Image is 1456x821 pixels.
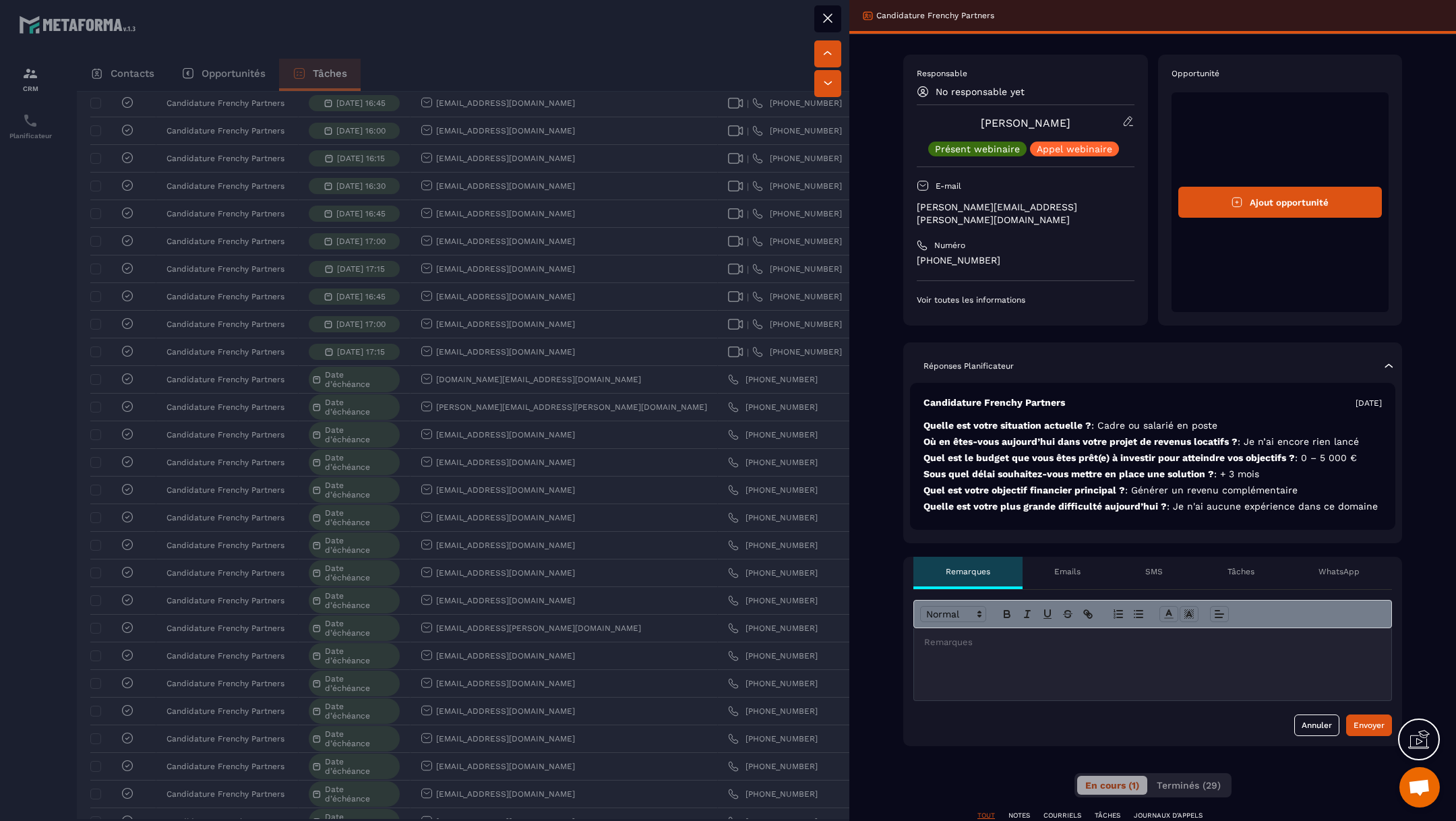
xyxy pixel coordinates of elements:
p: Où en êtes-vous aujourd’hui dans votre projet de revenus locatifs ? [923,435,1382,448]
p: Présent webinaire [935,144,1020,154]
span: En cours (1) [1085,780,1139,791]
p: TÂCHES [1095,811,1120,820]
p: COURRIELS [1043,811,1081,820]
p: NOTES [1008,811,1030,820]
p: E-mail [936,181,961,191]
p: [DATE] [1356,398,1382,408]
p: Emails [1054,566,1081,577]
div: Envoyer [1354,719,1385,732]
p: Quelle est votre situation actuelle ? [923,419,1382,432]
p: JOURNAUX D'APPELS [1134,811,1203,820]
p: Numéro [934,240,965,251]
p: Candidature Frenchy Partners [923,396,1065,409]
p: Candidature Frenchy Partners [876,10,994,21]
p: Responsable [917,68,1134,79]
p: WhatsApp [1318,566,1360,577]
p: Quel est le budget que vous êtes prêt(e) à investir pour atteindre vos objectifs ? [923,452,1382,464]
p: Remarques [946,566,990,577]
span: : Je n’ai encore rien lancé [1238,436,1359,447]
p: Quel est votre objectif financier principal ? [923,484,1382,497]
p: Tâches [1227,566,1254,577]
p: Opportunité [1172,68,1389,79]
p: Sous quel délai souhaitez-vous mettre en place une solution ? [923,468,1382,481]
button: En cours (1) [1077,776,1147,795]
p: Quelle est votre plus grande difficulté aujourd’hui ? [923,500,1382,513]
span: Terminés (29) [1157,780,1221,791]
span: : Générer un revenu complémentaire [1125,485,1298,495]
span: : 0 – 5 000 € [1295,452,1357,463]
button: Terminés (29) [1149,776,1229,795]
button: Ajout opportunité [1178,187,1383,218]
a: [PERSON_NAME] [981,117,1070,129]
p: No responsable yet [936,86,1025,97]
p: Voir toutes les informations [917,295,1134,305]
button: Annuler [1294,714,1339,736]
p: Réponses Planificateur [923,361,1014,371]
span: : Je n'ai aucune expérience dans ce domaine [1167,501,1378,512]
p: Appel webinaire [1037,144,1112,154]
div: Ouvrir le chat [1399,767,1440,808]
p: SMS [1145,566,1163,577]
span: : Cadre ou salarié en poste [1091,420,1217,431]
button: Envoyer [1346,714,1392,736]
p: [PERSON_NAME][EMAIL_ADDRESS][PERSON_NAME][DOMAIN_NAME] [917,201,1134,226]
p: TOUT [977,811,995,820]
span: : + 3 mois [1214,468,1259,479]
p: [PHONE_NUMBER] [917,254,1134,267]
